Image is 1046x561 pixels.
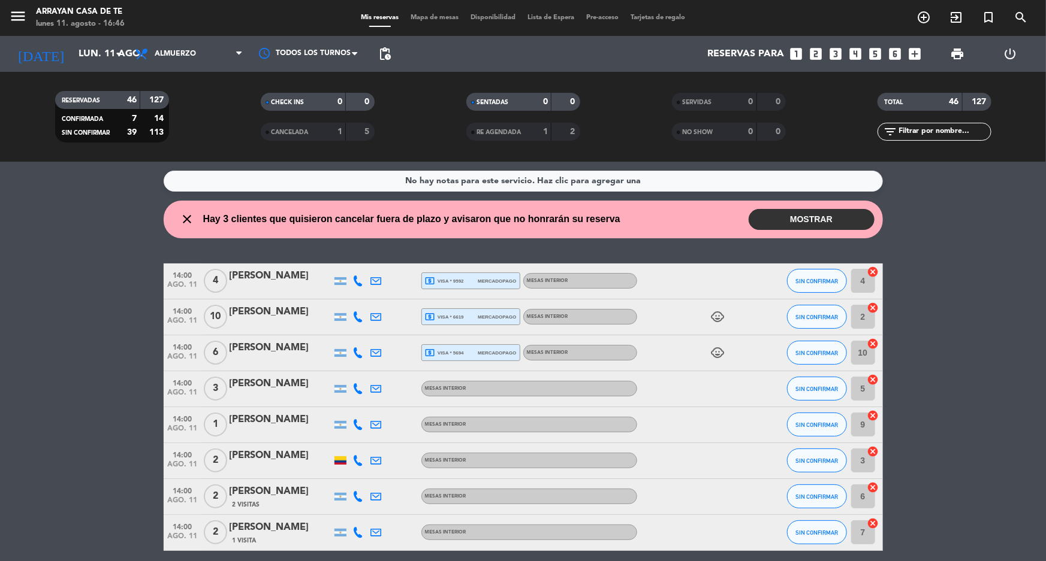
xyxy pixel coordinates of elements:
[9,7,27,29] button: menu
[795,457,838,464] span: SIN CONFIRMAR
[867,46,883,62] i: looks_5
[233,536,257,545] span: 1 Visita
[337,128,342,136] strong: 1
[749,209,875,230] button: MOSTRAR
[527,350,568,355] span: MESAS INTERIOR
[787,305,847,329] button: SIN CONFIRMAR
[425,458,466,463] span: MESAS INTERIOR
[204,305,227,329] span: 10
[204,269,227,293] span: 4
[36,18,125,30] div: lunes 11. agosto - 16:46
[711,310,725,324] i: child_care
[425,530,466,535] span: MESAS INTERIOR
[168,339,198,353] span: 14:00
[787,484,847,508] button: SIN CONFIRMAR
[230,520,331,535] div: [PERSON_NAME]
[272,99,305,105] span: CHECK INS
[1014,10,1028,25] i: search
[795,386,838,392] span: SIN CONFIRMAR
[36,6,125,18] div: Arrayan Casa de Te
[425,347,464,358] span: visa * 5694
[168,532,198,546] span: ago. 11
[168,268,198,281] span: 14:00
[233,500,260,510] span: 2 Visitas
[711,345,725,360] i: child_care
[168,424,198,438] span: ago. 11
[788,46,804,62] i: looks_one
[898,125,991,138] input: Filtrar por nombre...
[127,96,137,104] strong: 46
[425,494,466,499] span: MESAS INTERIOR
[625,14,691,21] span: Tarjetas de regalo
[949,98,959,106] strong: 46
[749,128,753,136] strong: 0
[405,14,465,21] span: Mapa de mesas
[981,10,996,25] i: turned_in_not
[949,10,963,25] i: exit_to_app
[230,484,331,499] div: [PERSON_NAME]
[168,460,198,474] span: ago. 11
[62,130,110,136] span: SIN CONFIRMAR
[168,304,198,317] span: 14:00
[477,129,522,135] span: RE AGENDADA
[364,128,372,136] strong: 5
[808,46,824,62] i: looks_two
[425,311,464,322] span: visa * 6619
[683,129,713,135] span: NO SHOW
[787,377,847,401] button: SIN CONFIRMAR
[168,483,198,497] span: 14:00
[749,98,753,106] strong: 0
[62,98,101,104] span: RESERVADAS
[972,98,988,106] strong: 127
[580,14,625,21] span: Pre-acceso
[230,340,331,356] div: [PERSON_NAME]
[111,47,126,61] i: arrow_drop_down
[887,46,903,62] i: looks_6
[867,445,879,457] i: cancel
[683,99,712,105] span: SERVIDAS
[9,41,73,67] i: [DATE]
[204,448,227,472] span: 2
[425,275,436,286] i: local_atm
[168,389,198,402] span: ago. 11
[787,269,847,293] button: SIN CONFIRMAR
[9,7,27,25] i: menu
[478,349,516,357] span: mercadopago
[867,410,879,421] i: cancel
[884,125,898,139] i: filter_list
[795,350,838,356] span: SIN CONFIRMAR
[787,448,847,472] button: SIN CONFIRMAR
[204,377,227,401] span: 3
[132,114,137,123] strong: 7
[127,128,137,137] strong: 39
[570,128,577,136] strong: 2
[62,116,104,122] span: CONFIRMADA
[848,46,863,62] i: looks_4
[527,314,568,319] span: MESAS INTERIOR
[168,411,198,425] span: 14:00
[425,311,436,322] i: local_atm
[168,317,198,330] span: ago. 11
[776,98,783,106] strong: 0
[230,304,331,320] div: [PERSON_NAME]
[707,48,784,60] span: Reservas para
[425,275,464,286] span: visa * 9592
[168,519,198,533] span: 14:00
[230,268,331,284] div: [PERSON_NAME]
[364,98,372,106] strong: 0
[795,529,838,536] span: SIN CONFIRMAR
[917,10,931,25] i: add_circle_outline
[776,128,783,136] strong: 0
[795,493,838,500] span: SIN CONFIRMAR
[168,447,198,461] span: 14:00
[867,481,879,493] i: cancel
[787,341,847,365] button: SIN CONFIRMAR
[867,266,879,278] i: cancel
[465,14,522,21] span: Disponibilidad
[204,520,227,544] span: 2
[478,277,516,285] span: mercadopago
[180,212,195,226] i: close
[867,517,879,529] i: cancel
[230,376,331,392] div: [PERSON_NAME]
[155,50,196,58] span: Almuerzo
